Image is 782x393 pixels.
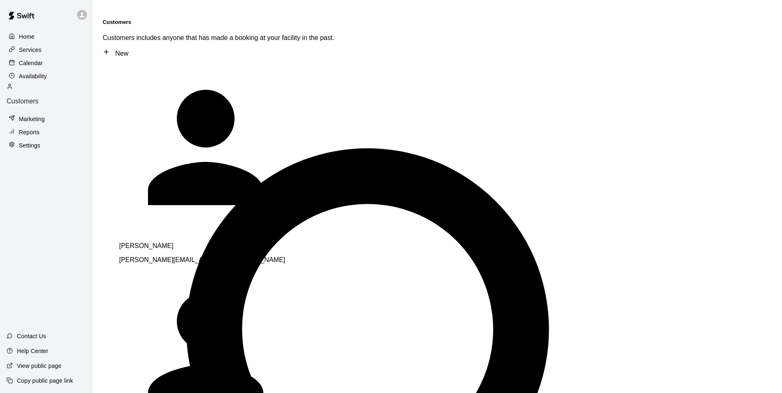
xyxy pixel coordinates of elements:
[7,83,86,105] div: Customers
[19,115,45,123] p: Marketing
[19,46,42,54] p: Services
[119,61,350,236] div: Adrienne Trull
[7,70,86,82] a: Availability
[7,113,86,125] a: Marketing
[19,59,43,67] p: Calendar
[17,332,46,340] p: Contact Us
[119,242,350,250] p: [PERSON_NAME]
[119,256,285,263] span: [PERSON_NAME][EMAIL_ADDRESS][DOMAIN_NAME]
[19,141,40,150] p: Settings
[19,72,47,80] p: Availability
[17,347,48,355] p: Help Center
[17,377,73,385] p: Copy public page link
[7,30,86,43] a: Home
[7,44,86,56] a: Services
[103,19,772,25] h5: Customers
[7,98,86,105] p: Customers
[7,139,86,152] a: Settings
[19,33,35,41] p: Home
[103,34,772,42] p: Customers includes anyone that has made a booking at your facility in the past.
[19,128,40,136] p: Reports
[103,50,128,57] a: New
[7,57,86,69] a: Calendar
[7,126,86,138] a: Reports
[7,83,86,112] a: Customers
[17,362,61,370] p: View public page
